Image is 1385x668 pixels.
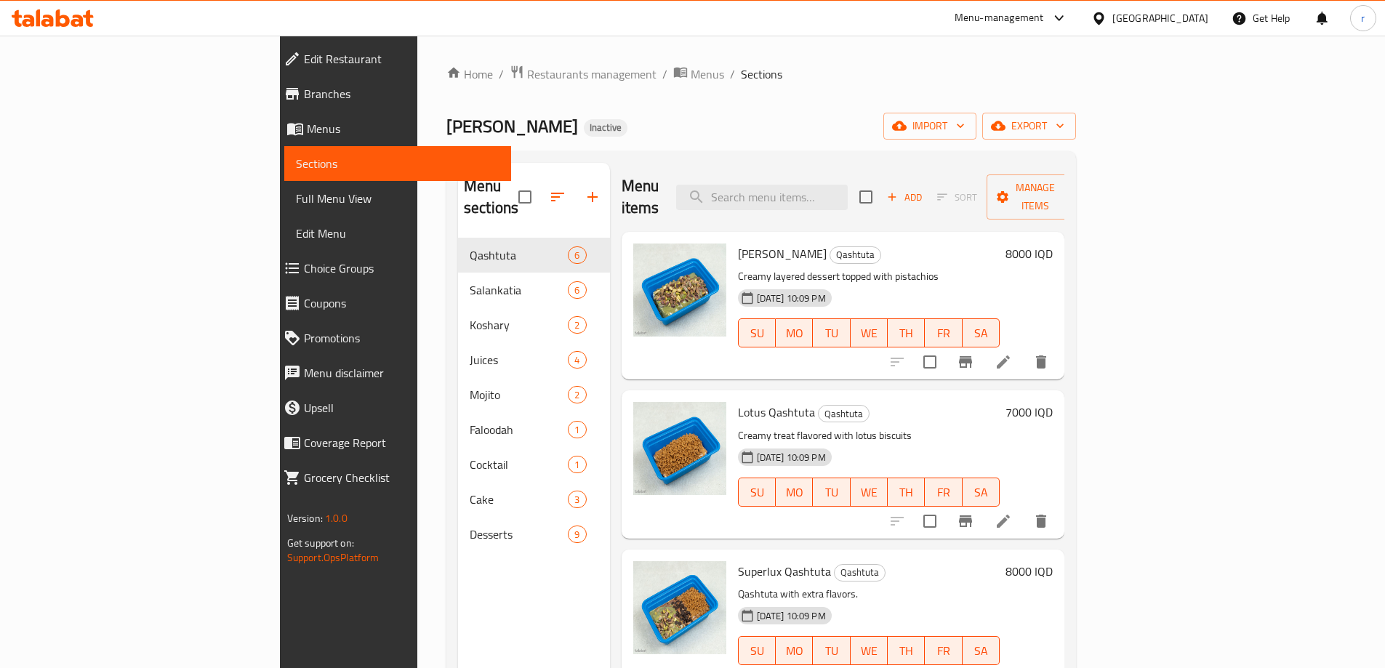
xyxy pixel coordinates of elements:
span: Menu disclaimer [304,364,499,382]
button: FR [925,318,962,347]
span: MO [782,323,807,344]
span: Edit Menu [296,225,499,242]
div: items [568,491,586,508]
span: Get support on: [287,534,354,552]
a: Edit menu item [995,512,1012,530]
a: Coupons [272,286,511,321]
span: Select section [851,182,881,212]
h2: Menu items [622,175,659,219]
img: Lotus Qashtuta [633,402,726,495]
div: Cocktail1 [458,447,610,482]
button: TU [813,318,850,347]
a: Choice Groups [272,251,511,286]
button: TH [888,478,925,507]
div: [GEOGRAPHIC_DATA] [1112,10,1208,26]
button: TH [888,636,925,665]
span: r [1361,10,1365,26]
button: FR [925,636,962,665]
h6: 8000 IQD [1005,244,1053,264]
div: Qashtuta6 [458,238,610,273]
span: Qashtuta [819,406,869,422]
img: Superlux Qashtuta [633,561,726,654]
span: Desserts [470,526,568,543]
span: [DATE] 10:09 PM [751,609,832,623]
div: Faloodah [470,421,568,438]
span: Sections [296,155,499,172]
button: TH [888,318,925,347]
span: SA [968,640,994,661]
a: Grocery Checklist [272,460,511,495]
button: SA [963,636,1000,665]
p: Creamy treat flavored with lotus biscuits [738,427,1000,445]
div: items [568,456,586,473]
span: TU [819,323,844,344]
button: Branch-specific-item [948,504,983,539]
span: 6 [569,249,585,262]
div: Desserts9 [458,517,610,552]
li: / [730,65,735,83]
button: import [883,113,976,140]
div: Cake3 [458,482,610,517]
span: Coupons [304,294,499,312]
div: items [568,421,586,438]
span: Qashtuta [835,564,885,581]
button: TU [813,636,850,665]
span: Qashtuta [470,246,568,264]
span: TH [894,323,919,344]
a: Upsell [272,390,511,425]
li: / [662,65,667,83]
p: Qashtuta with extra flavors. [738,585,1000,603]
span: Sort sections [540,180,575,214]
button: Manage items [987,174,1084,220]
button: TU [813,478,850,507]
span: 2 [569,318,585,332]
div: Juices [470,351,568,369]
span: [PERSON_NAME] [446,110,578,142]
span: Coverage Report [304,434,499,451]
span: SU [744,323,770,344]
span: Superlux Qashtuta [738,560,831,582]
a: Menus [272,111,511,146]
div: Koshary2 [458,307,610,342]
span: Select to update [915,347,945,377]
button: MO [776,636,813,665]
span: Version: [287,509,323,528]
button: FR [925,478,962,507]
span: FR [931,482,956,503]
button: MO [776,478,813,507]
button: SU [738,318,776,347]
div: items [568,246,586,264]
button: SA [963,478,1000,507]
a: Restaurants management [510,65,657,84]
a: Edit Restaurant [272,41,511,76]
a: Full Menu View [284,181,511,216]
span: Add [885,189,924,206]
span: Grocery Checklist [304,469,499,486]
div: Menu-management [955,9,1044,27]
img: Pistachio Qashtuta [633,244,726,337]
a: Support.OpsPlatform [287,548,380,567]
span: Full Menu View [296,190,499,207]
span: TU [819,482,844,503]
span: Menus [691,65,724,83]
span: Mojito [470,386,568,403]
span: Add item [881,186,928,209]
span: [DATE] 10:09 PM [751,451,832,464]
a: Menu disclaimer [272,355,511,390]
button: delete [1024,345,1059,379]
a: Branches [272,76,511,111]
nav: Menu sections [458,232,610,558]
span: 4 [569,353,585,367]
span: 1 [569,423,585,437]
div: Juices4 [458,342,610,377]
h6: 7000 IQD [1005,402,1053,422]
span: MO [782,482,807,503]
span: 3 [569,493,585,507]
span: 1.0.0 [325,509,348,528]
span: [DATE] 10:09 PM [751,291,832,305]
span: WE [856,640,882,661]
span: 6 [569,283,585,297]
div: Qashtuta [830,246,881,264]
span: 1 [569,458,585,472]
